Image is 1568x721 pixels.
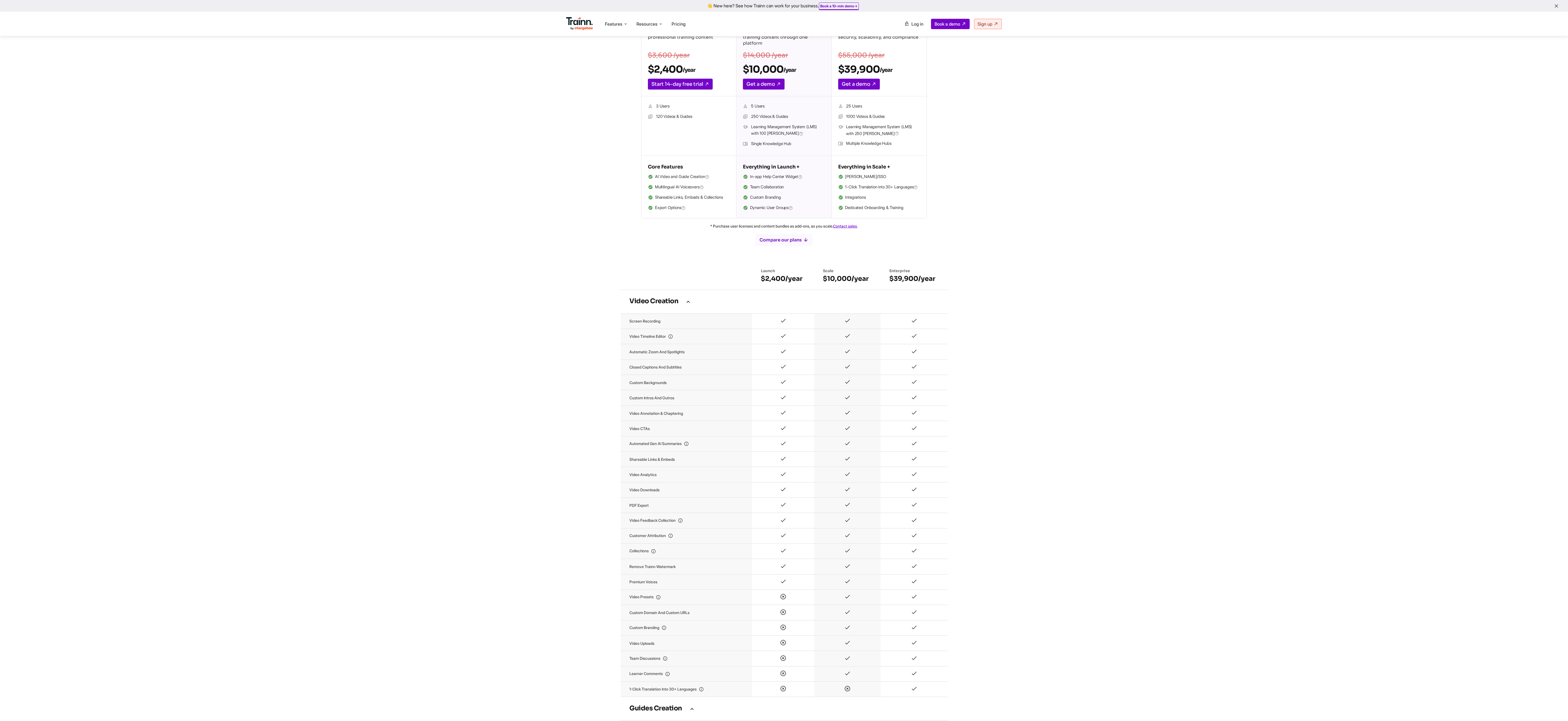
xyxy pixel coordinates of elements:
[743,28,825,47] p: For teams creating and delivering training content through one platform
[846,124,920,137] span: Learning Management System (LMS) with 250 [PERSON_NAME]
[655,204,686,211] span: Export Options
[838,194,920,201] li: Integrations
[621,344,752,359] td: Automatic zoom and spotlights
[621,682,752,697] td: 1-Click translation into 30+ languages
[838,204,920,211] li: Dedicated Onboarding & Training
[648,162,730,171] h5: Core Features
[621,605,752,620] td: Custom domain and custom URLs
[838,63,920,75] h2: $39,900
[833,224,857,228] a: Contact sales
[605,21,622,27] span: Features
[648,79,713,90] a: Start 14-day free trial
[621,406,752,421] td: Video annotation & chaptering
[838,113,920,120] li: 1000 Videos & Guides
[621,544,752,559] td: Collections
[823,268,834,273] span: Scale
[672,21,685,27] a: Pricing
[743,103,825,110] li: 5 Users
[648,103,730,110] li: 3 Users
[621,559,752,574] td: Remove Trainn watermark
[743,162,825,171] h5: Everything in Launch +
[838,79,880,90] a: Get a demo
[621,421,752,436] td: Video CTAs
[838,51,885,59] s: $55,000 /year
[838,162,920,171] h5: Everything in Scale +
[743,63,825,75] h2: $10,000
[636,21,657,27] span: Resources
[621,528,752,544] td: Customer attribution
[621,452,752,467] td: Shareable links & embeds
[588,223,980,229] p: * Purchase user licenses and content bundles as add-ons, as you scale. .
[750,173,803,180] span: In-app Help Center Widget
[820,4,857,8] a: Book a 10-min demo→
[648,194,730,201] li: Shareable Links, Embeds & Collections
[743,140,825,148] li: Single Knowledge Hub
[621,620,752,636] td: Custom branding
[621,390,752,405] td: Custom intros and outros
[838,173,920,180] li: [PERSON_NAME]/SSO
[621,498,752,513] td: PDF export
[935,21,960,27] span: Book a demo
[755,234,813,247] button: Compare our plans
[621,651,752,666] td: Team discussions
[889,268,910,273] span: Enterprise
[761,274,806,283] h6: $2,400/year
[845,184,918,191] span: 1-Click Translation into 30+ Languages
[648,113,730,120] li: 120 Videos & Guides
[838,28,920,47] p: For enterprises needing advanced security, scalability, and compliance
[648,51,690,59] s: $3,600 /year
[648,28,730,47] p: For teams focused on creating professional training content
[621,636,752,651] td: Video uploads
[1541,695,1568,721] iframe: Chat Widget
[655,184,704,191] span: Multilingual AI Voiceovers
[838,140,920,147] li: Multiple Knowledge Hubs
[974,19,1002,29] a: Sign up
[655,173,709,180] span: AI Video and Guide Creation
[823,274,872,283] h6: $10,000/year
[889,274,939,283] h6: $39,900/year
[743,113,825,120] li: 250 Videos & Guides
[743,184,825,191] li: Team Collaboration
[751,124,825,137] span: Learning Management System (LMS) with 100 [PERSON_NAME]
[621,375,752,390] td: Custom backgrounds
[621,467,752,482] td: Video analytics
[783,67,796,73] sub: /year
[621,666,752,682] td: Learner comments
[621,590,752,605] td: Video presets
[880,67,892,73] sub: /year
[621,574,752,590] td: Premium voices
[761,268,775,273] span: Launch
[838,103,920,110] li: 25 Users
[683,67,695,73] sub: /year
[750,204,793,211] span: Dynamic User Groups
[911,21,923,27] span: Log in
[621,360,752,375] td: Closed captions and subtitles
[820,4,854,8] b: Book a 10-min demo
[743,79,785,90] a: Get a demo
[648,63,730,75] h2: $2,400
[566,17,593,30] img: Trainn Logo
[629,706,939,712] h3: Guides creation
[743,194,825,201] li: Custom Branding
[3,3,1565,8] div: 👋 New here? See how Trainn can work for your business.
[931,19,970,29] a: Book a demo
[743,51,788,59] s: $14,000 /year
[621,436,752,452] td: Automated Gen AI Summaries
[621,329,752,344] td: Video timeline editor
[901,19,927,29] a: Log in
[621,314,752,329] td: Screen recording
[621,482,752,498] td: Video downloads
[621,513,752,528] td: Video feedback collection
[629,299,939,305] h3: Video Creation
[978,21,992,27] span: Sign up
